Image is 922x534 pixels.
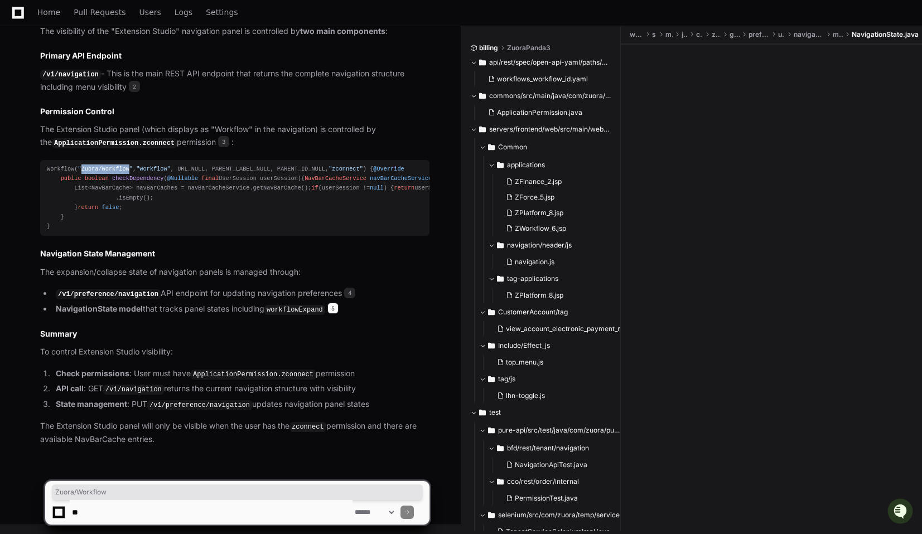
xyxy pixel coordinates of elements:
div: Welcome [11,45,203,62]
span: NavBarCacheService [305,175,366,182]
h2: Primary API Endpoint [40,50,429,61]
svg: Directory [497,158,504,172]
span: commons/src/main/java/com/zuora/admin/permission [489,91,612,100]
h2: Permission Control [40,106,429,117]
svg: Directory [488,372,495,386]
span: public [61,175,81,182]
span: 5 [327,303,339,314]
span: Zuora/Workflow [55,488,419,497]
li: : PUT updates navigation panel states [52,398,429,411]
span: ApplicationPermission.java [497,108,582,117]
svg: Directory [488,140,495,154]
button: view_account_electronic_payment_method.jsp [493,321,624,337]
button: applications [488,156,621,174]
svg: Directory [488,305,495,319]
svg: Directory [497,272,504,285]
span: Common [498,143,527,152]
span: Settings [206,9,238,16]
h2: Summary [40,328,429,339]
span: tag-applications [507,274,558,283]
span: preference [749,30,769,39]
button: ZFinance_2.jsp [501,174,615,190]
span: webapp [630,30,644,39]
svg: Directory [479,89,486,103]
span: pure-api/src/test/java/com/zuora/pureapi/test [498,426,621,435]
span: lhn-toggle.js [506,391,545,400]
span: false [102,204,119,211]
a: Powered byPylon [79,116,135,125]
span: navBarCacheService [370,175,432,182]
span: 2 [129,81,140,92]
span: "Workflow" [136,166,171,172]
span: ZWorkflow_6.jsp [515,224,566,233]
button: workflows_workflow_id.yaml [484,71,606,87]
button: ZWorkflow_6.jsp [501,221,615,236]
span: checkDependency [112,175,163,182]
span: test [489,408,501,417]
button: tag/js [479,370,621,388]
button: lhn-toggle.js [493,388,615,404]
code: ApplicationPermission.zconnect [191,370,316,380]
button: pure-api/src/test/java/com/zuora/pureapi/test [479,421,621,439]
span: Home [37,9,60,16]
code: /v1/navigation [40,70,101,80]
span: navigation.js [515,258,554,266]
li: API endpoint for updating navigation preferences [52,287,429,300]
span: main [665,30,673,39]
strong: State management [56,399,127,409]
button: ZPlatform_8.jsp [501,205,615,221]
span: src [652,30,656,39]
strong: API call [56,383,84,393]
span: bfd/rest/tenant/navigation [507,444,589,453]
span: workflows_workflow_id.yaml [497,75,588,84]
button: Start new chat [190,86,203,100]
span: zuora [712,30,721,39]
iframe: Open customer support [886,497,916,527]
div: We're offline, but we'll be back soon! [38,94,162,103]
button: Common [479,138,621,156]
span: "zconnect" [329,166,363,172]
span: 4 [344,288,355,299]
span: return [394,185,414,191]
svg: Directory [488,339,495,352]
code: zconnect [289,422,326,432]
span: null [370,185,384,191]
span: Include/Effect_js [498,341,550,350]
p: The visibility of the "Extension Studio" navigation panel is controlled by : [40,25,429,38]
svg: Directory [479,123,486,136]
span: user [778,30,785,39]
button: test [470,404,612,421]
span: ( UserSession userSession) [164,175,301,182]
span: "Zuora/Workflow" [78,166,133,172]
strong: Check permissions [56,368,129,378]
p: The Extension Studio panel will only be visible when the user has the permission and there are av... [40,420,429,445]
code: /v1/preference/navigation [56,289,161,299]
span: billing [479,43,498,52]
span: boolean [85,175,109,182]
span: com [696,30,702,39]
span: Pull Requests [74,9,125,16]
li: : GET returns the current navigation structure with visibility [52,382,429,396]
button: api/rest/spec/open-api-yaml/paths/workflow [470,54,612,71]
button: tag-applications [488,270,621,288]
h2: Navigation State Management [40,248,429,259]
code: ApplicationPermission.zconnect [52,138,177,148]
span: api/rest/spec/open-api-yaml/paths/workflow [489,58,612,67]
span: java [682,30,688,39]
code: /v1/navigation [103,385,164,395]
p: - This is the main REST API endpoint that returns the complete navigation structure including men... [40,67,429,93]
span: view_account_electronic_payment_method.jsp [506,324,652,333]
button: navigation/header/js [488,236,621,254]
span: Users [139,9,161,16]
span: return [78,204,98,211]
span: navigation/header/js [507,241,572,250]
span: NavigationState.java [852,30,919,39]
p: The expansion/collapse state of navigation panels is managed through: [40,266,429,279]
button: top_menu.js [493,355,615,370]
code: workflowExpand [264,305,325,315]
button: ZForce_5.jsp [501,190,615,205]
button: navigation.js [501,254,615,270]
span: global [730,30,740,39]
span: ZFinance_2.jsp [515,177,562,186]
